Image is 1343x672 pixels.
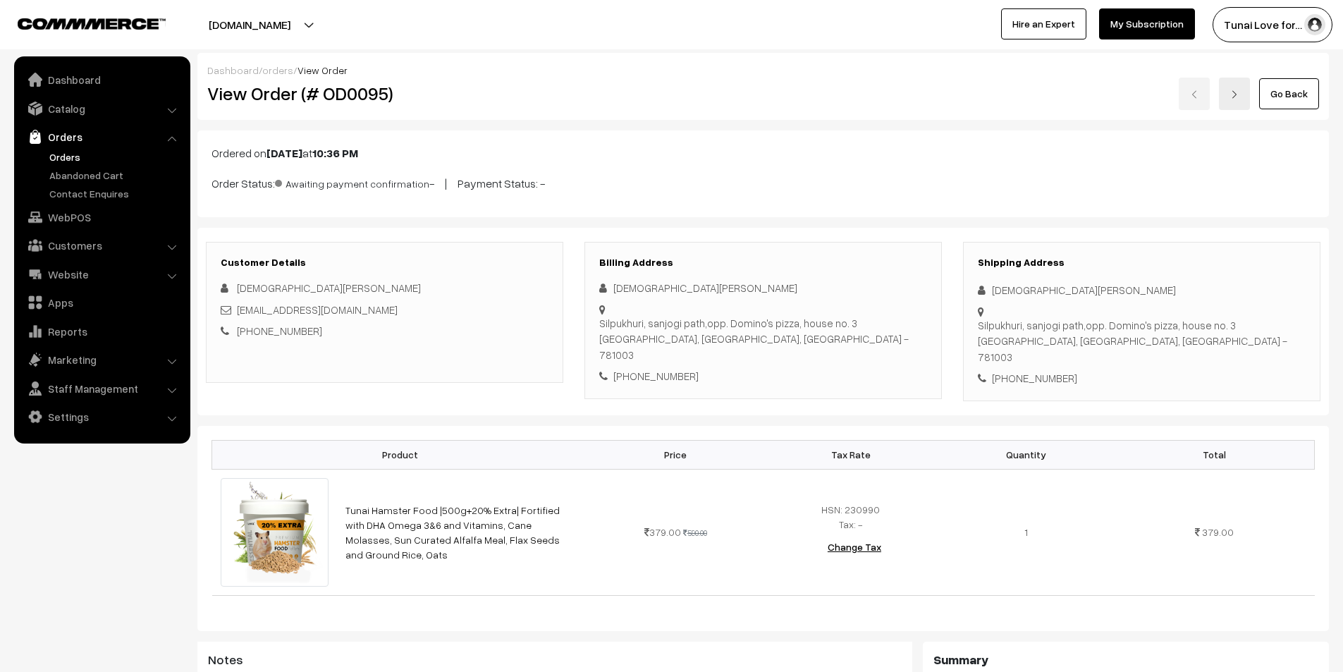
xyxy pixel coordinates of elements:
a: Customers [18,233,185,258]
button: Change Tax [816,532,893,563]
h3: Summary [933,652,1318,668]
h2: View Order (# OD0095) [207,83,564,104]
div: Silpukhuri, sanjogi path,opp. Domino's pizza, house no. 3 [GEOGRAPHIC_DATA], [GEOGRAPHIC_DATA], [... [599,315,927,363]
span: 379.00 [644,526,681,538]
button: Tunai Love for… [1213,7,1332,42]
span: 1 [1024,526,1028,538]
img: right-arrow.png [1230,90,1239,99]
button: [DOMAIN_NAME] [159,7,340,42]
a: Reports [18,319,185,344]
a: COMMMERCE [18,14,141,31]
span: 379.00 [1202,526,1234,538]
p: Order Status: - | Payment Status: - [211,173,1315,192]
div: Silpukhuri, sanjogi path,opp. Domino's pizza, house no. 3 [GEOGRAPHIC_DATA], [GEOGRAPHIC_DATA], [... [978,317,1306,365]
a: Website [18,262,185,287]
a: orders [262,64,293,76]
div: [DEMOGRAPHIC_DATA][PERSON_NAME] [599,280,927,296]
th: Product [212,440,588,469]
div: / / [207,63,1319,78]
a: Abandoned Cart [46,168,185,183]
a: Orders [18,124,185,149]
a: My Subscription [1099,8,1195,39]
h3: Customer Details [221,257,548,269]
div: [PHONE_NUMBER] [599,368,927,384]
a: Go Back [1259,78,1319,109]
a: Settings [18,404,185,429]
a: Hire an Expert [1001,8,1086,39]
a: Catalog [18,96,185,121]
img: COMMMERCE [18,18,166,29]
div: [PHONE_NUMBER] [978,370,1306,386]
th: Quantity [938,440,1114,469]
span: [DEMOGRAPHIC_DATA][PERSON_NAME] [237,281,421,294]
a: Staff Management [18,376,185,401]
span: View Order [298,64,348,76]
a: WebPOS [18,204,185,230]
th: Total [1114,440,1314,469]
a: [PHONE_NUMBER] [237,324,322,337]
img: user [1304,14,1325,35]
a: [EMAIL_ADDRESS][DOMAIN_NAME] [237,303,398,316]
a: Dashboard [18,67,185,92]
a: Contact Enquires [46,186,185,201]
span: Awaiting payment confirmation [275,173,429,191]
img: 500 [Converted]-04.jpg [221,478,329,587]
b: [DATE] [266,146,302,160]
a: Marketing [18,347,185,372]
th: Tax Rate [763,440,938,469]
b: 10:36 PM [312,146,358,160]
h3: Billing Address [599,257,927,269]
a: Apps [18,290,185,315]
h3: Notes [208,652,902,668]
th: Price [588,440,764,469]
h3: Shipping Address [978,257,1306,269]
strike: 590.00 [683,528,707,537]
a: Dashboard [207,64,259,76]
p: Ordered on at [211,145,1315,161]
a: Orders [46,149,185,164]
div: [DEMOGRAPHIC_DATA][PERSON_NAME] [978,282,1306,298]
span: HSN: 230990 Tax: - [821,503,880,530]
a: Tunai Hamster Food |500g+20% Extra| Fortified with DHA Omega 3&6 and Vitamins, Cane Molasses, Sun... [345,504,560,561]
